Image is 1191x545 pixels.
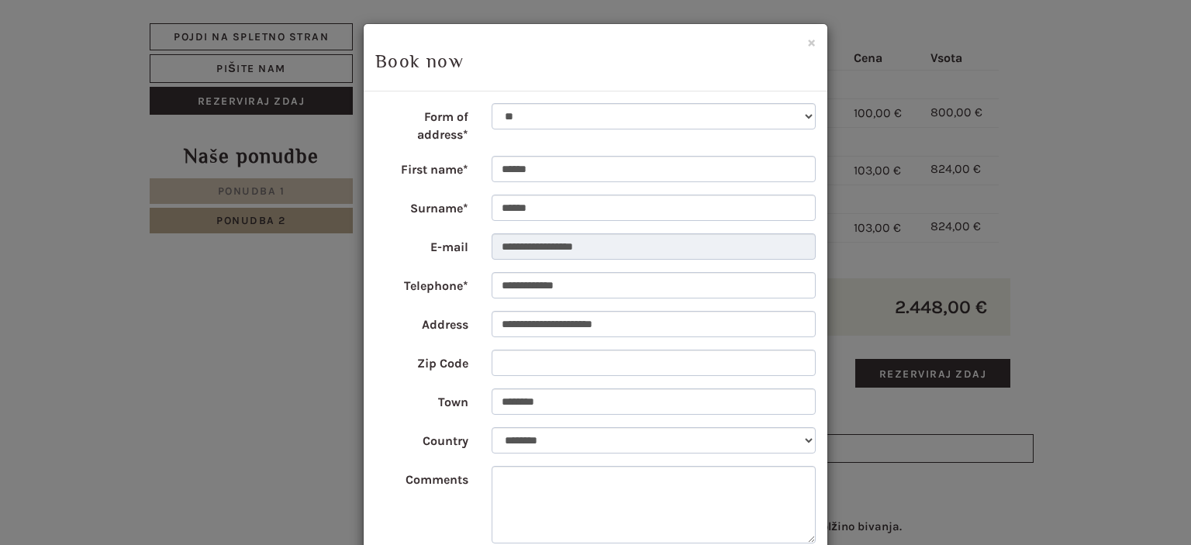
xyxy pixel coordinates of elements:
font: Pozdravljeni, cene so tiste, ki jih vidite v ponudbi, ki smo vam jo poslali. Nimamo sob za 85,00 ... [23,233,375,283]
font: Pošlji [545,416,585,429]
label: Town [364,388,480,412]
font: 09:20 [364,286,385,295]
label: Country [364,427,480,450]
font: 16:30 [367,83,385,91]
font: 18:40 [569,170,586,178]
label: First name* [364,156,480,179]
font: Pet. 18. 7. 2025 [264,9,347,23]
button: Pošlji [521,407,609,436]
font: sob. 19. 7. 2025 [262,191,347,205]
label: Comments [364,466,480,489]
font: Pozdravljeni, hvala za vaš e-poštni naslov. Žal mi je, ampak v nobeni ponudbi nimamo sobe za 85,0... [23,30,381,81]
label: Address [364,311,480,334]
label: Zip Code [364,350,480,373]
font: Hotel B&B Feldmessner [23,220,119,230]
button: × [807,34,816,50]
label: Surname* [364,195,480,218]
font: Ti [225,104,232,114]
h3: Book now [375,51,816,71]
label: Form of address* [364,103,480,144]
label: Telephone* [364,272,480,295]
font: Pozdravljeni, mogoče sem narobe napisati povpraševanje. Želeli bi 3 sobe, ki stanejo 85,00 EUR po... [225,116,589,167]
label: E-mail [364,233,480,257]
